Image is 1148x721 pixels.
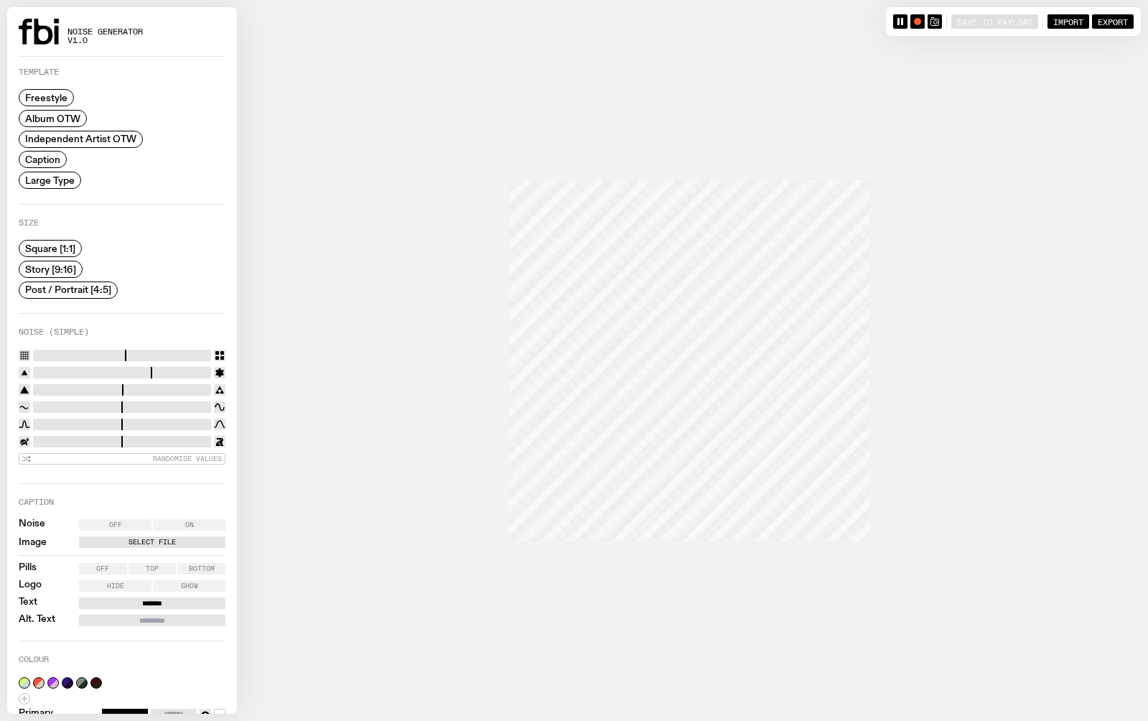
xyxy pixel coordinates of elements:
[25,175,75,185] span: Large Type
[107,582,124,590] span: Hide
[19,453,225,465] button: Randomise Values
[25,243,75,254] span: Square [1:1]
[19,538,47,547] label: Image
[1053,17,1083,26] span: Import
[153,455,222,462] span: Randomise Values
[189,565,215,572] span: Bottom
[19,219,39,227] label: Size
[96,565,109,572] span: Off
[25,154,60,165] span: Caption
[109,521,122,529] span: Off
[1098,17,1128,26] span: Export
[25,113,80,124] span: Album OTW
[19,498,54,506] label: Caption
[25,284,111,295] span: Post / Portrait [4:5]
[19,328,89,336] label: Noise (Simple)
[82,536,223,548] label: Select File
[146,565,159,572] span: Top
[19,580,42,592] label: Logo
[19,615,55,626] label: Alt. Text
[19,709,53,720] label: Primary
[957,17,1032,26] span: Save to Payload
[19,656,49,664] label: Colour
[67,28,143,36] span: Noise Generator
[19,519,45,531] label: Noise
[185,521,194,529] span: On
[25,134,136,144] span: Independent Artist OTW
[951,14,1038,29] button: Save to Payload
[67,37,143,45] span: v1.0
[19,563,37,575] label: Pills
[19,597,37,609] label: Text
[25,264,76,274] span: Story [9:16]
[1047,14,1089,29] button: Import
[19,68,59,76] label: Template
[1092,14,1134,29] button: Export
[25,93,67,103] span: Freestyle
[181,582,198,590] span: Show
